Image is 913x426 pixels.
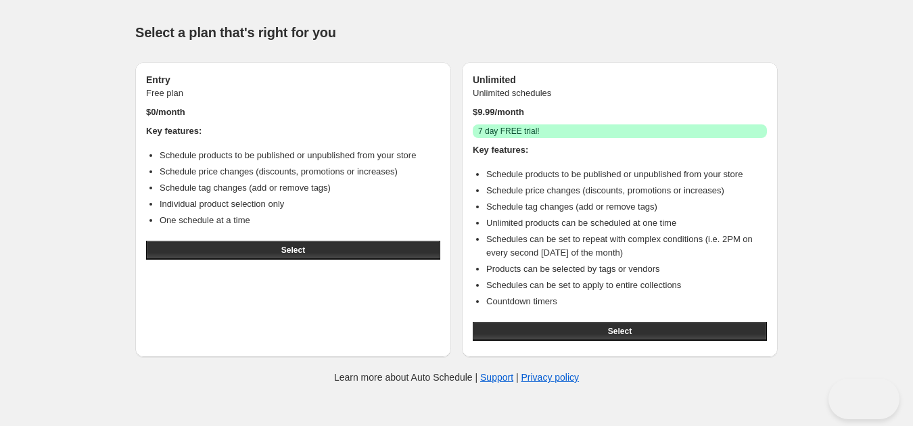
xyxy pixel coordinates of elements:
p: Learn more about Auto Schedule | | [334,371,579,384]
li: Schedule products to be published or unpublished from your store [486,168,767,181]
h4: Key features: [146,124,440,138]
a: Privacy policy [521,372,580,383]
h4: Key features: [473,143,767,157]
li: Individual product selection only [160,197,440,211]
li: Schedules can be set to repeat with complex conditions (i.e. 2PM on every second [DATE] of the mo... [486,233,767,260]
p: Unlimited schedules [473,87,767,100]
span: 7 day FREE trial! [478,126,540,137]
li: Schedule tag changes (add or remove tags) [160,181,440,195]
h3: Entry [146,73,440,87]
li: Countdown timers [486,295,767,308]
p: $ 9.99 /month [473,105,767,119]
span: Select [281,245,305,256]
h1: Select a plan that's right for you [135,24,778,41]
button: Select [473,322,767,341]
li: Schedule price changes (discounts, promotions or increases) [486,184,767,197]
p: Free plan [146,87,440,100]
span: Select [608,326,632,337]
iframe: Toggle Customer Support [828,379,899,419]
a: Support [480,372,513,383]
li: Schedule tag changes (add or remove tags) [486,200,767,214]
li: One schedule at a time [160,214,440,227]
button: Select [146,241,440,260]
li: Schedules can be set to apply to entire collections [486,279,767,292]
li: Schedule products to be published or unpublished from your store [160,149,440,162]
h3: Unlimited [473,73,767,87]
p: $ 0 /month [146,105,440,119]
li: Products can be selected by tags or vendors [486,262,767,276]
li: Unlimited products can be scheduled at one time [486,216,767,230]
li: Schedule price changes (discounts, promotions or increases) [160,165,440,179]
